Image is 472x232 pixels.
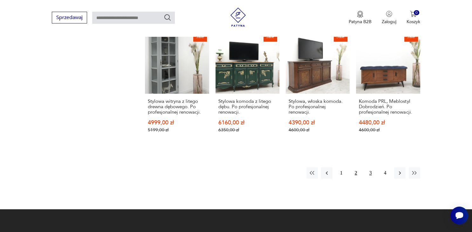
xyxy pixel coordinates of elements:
[286,30,350,145] a: SaleStylowa, włoska komoda. Po profesjonalnej renowacji.Stylowa, włoska komoda. Po profesjonalnej...
[382,11,396,25] button: Zaloguj
[350,167,362,179] button: 2
[359,120,417,125] p: 4480,00 zł
[229,8,248,27] img: Patyna - sklep z meblami i dekoracjami vintage
[148,99,206,115] h3: Stylowa witryna z litego drewna dębowego. Po profesjonalnej renowacji.
[410,11,416,17] img: Ikona koszyka
[148,120,206,125] p: 4999,00 zł
[382,19,396,25] p: Zaloguj
[336,167,347,179] button: 1
[380,167,391,179] button: 4
[356,30,420,145] a: SaleKomoda PRL, Meblostyl Dobrodzień. Po profesjonalnej renowacji.Komoda PRL, Meblostyl Dobrodzie...
[218,120,277,125] p: 6160,00 zł
[52,16,87,20] a: Sprzedawaj
[359,99,417,115] h3: Komoda PRL, Meblostyl Dobrodzień. Po profesjonalnej renowacji.
[148,127,206,133] p: 5199,00 zł
[289,99,347,115] h3: Stylowa, włoska komoda. Po profesjonalnej renowacji.
[215,30,279,145] a: SaleStylowa komoda z litego dębu. Po profesjonalnej renowacji.Stylowa komoda z litego dębu. Po pr...
[349,11,372,25] button: Patyna B2B
[145,30,209,145] a: SaleStylowa witryna z litego drewna dębowego. Po profesjonalnej renowacji.Stylowa witryna z liteg...
[407,19,420,25] p: Koszyk
[289,120,347,125] p: 4390,00 zł
[218,127,277,133] p: 6350,00 zł
[359,127,417,133] p: 4600,00 zł
[164,14,171,21] button: Szukaj
[349,19,372,25] p: Patyna B2B
[52,12,87,23] button: Sprzedawaj
[289,127,347,133] p: 4600,00 zł
[450,207,468,224] iframe: Smartsupp widget button
[386,11,392,17] img: Ikonka użytkownika
[407,11,420,25] button: 0Koszyk
[365,167,376,179] button: 3
[357,11,363,18] img: Ikona medalu
[349,11,372,25] a: Ikona medaluPatyna B2B
[218,99,277,115] h3: Stylowa komoda z litego dębu. Po profesjonalnej renowacji.
[414,10,419,16] div: 0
